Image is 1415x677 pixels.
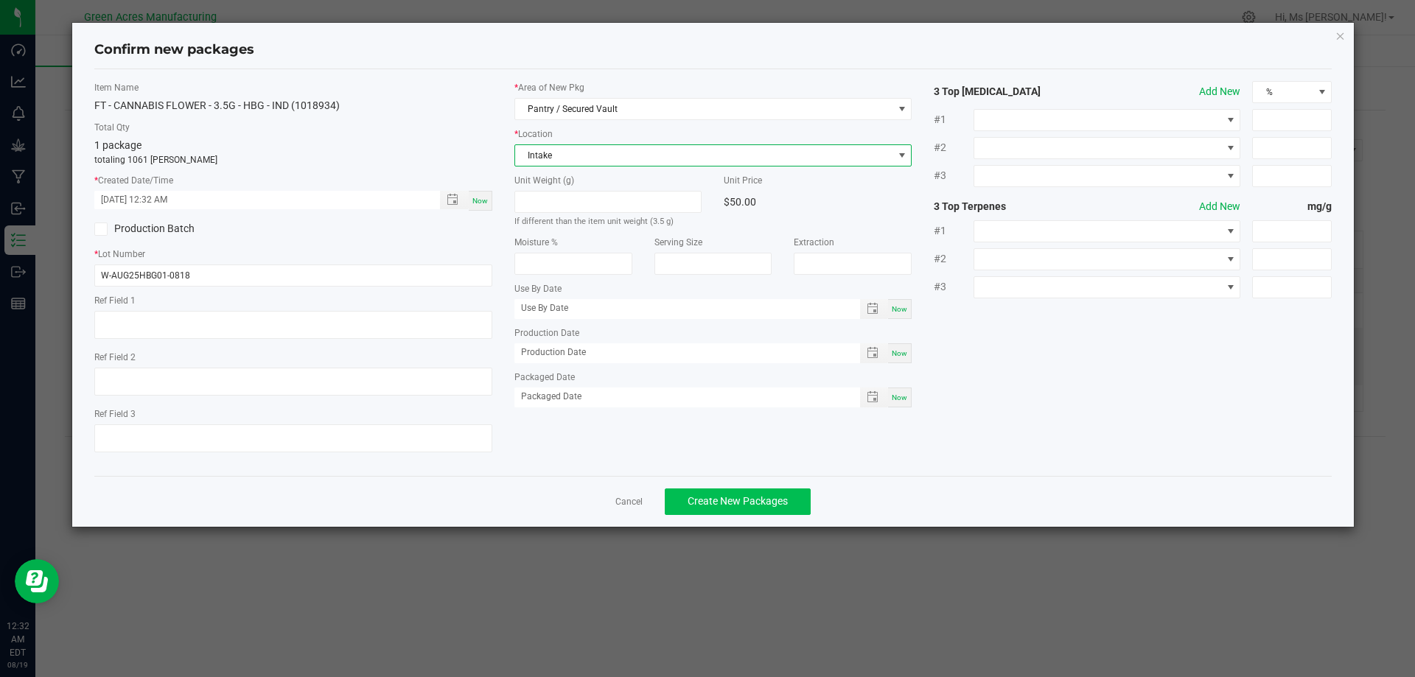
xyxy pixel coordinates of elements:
input: Use By Date [514,299,845,318]
span: #1 [934,112,974,127]
strong: 3 Top [MEDICAL_DATA] [934,84,1093,99]
label: Ref Field 3 [94,407,492,421]
p: totaling 1061 [PERSON_NAME] [94,153,492,166]
span: Toggle popup [440,191,469,209]
input: Created Datetime [94,191,424,209]
label: Location [514,127,912,141]
label: Moisture % [514,236,632,249]
a: Cancel [615,496,643,508]
label: Area of New Pkg [514,81,912,94]
input: Packaged Date [514,387,845,406]
label: Item Name [94,81,492,94]
span: #2 [934,140,974,155]
button: Add New [1199,199,1240,214]
label: Unit Weight (g) [514,174,702,187]
button: Create New Packages [665,488,811,515]
label: Production Date [514,326,912,340]
label: Lot Number [94,248,492,261]
h4: Confirm new packages [94,41,1332,60]
label: Extraction [794,236,912,249]
span: Toggle popup [860,387,889,407]
label: Ref Field 2 [94,351,492,364]
span: Now [892,393,907,401]
label: Packaged Date [514,371,912,384]
span: #3 [934,168,974,183]
span: 1 package [94,139,141,151]
iframe: Resource center [15,559,59,603]
label: Created Date/Time [94,174,492,187]
label: Unit Price [724,174,912,187]
span: #2 [934,251,974,267]
small: If different than the item unit weight (3.5 g) [514,217,674,226]
span: #1 [934,223,974,239]
span: Now [892,349,907,357]
strong: 3 Top Terpenes [934,199,1093,214]
span: Toggle popup [860,299,889,319]
span: Now [472,197,488,205]
label: Use By Date [514,282,912,295]
label: Production Batch [94,221,282,236]
span: Intake [515,145,893,166]
label: Serving Size [654,236,772,249]
span: Now [892,305,907,313]
label: Total Qty [94,121,492,134]
strong: mg/g [1252,199,1332,214]
div: $50.00 [724,191,912,213]
span: % [1253,82,1313,102]
span: #3 [934,279,974,295]
span: Toggle popup [860,343,889,363]
div: FT - CANNABIS FLOWER - 3.5G - HBG - IND (1018934) [94,98,492,113]
button: Add New [1199,84,1240,99]
span: Create New Packages [688,495,788,507]
input: Production Date [514,343,845,362]
label: Ref Field 1 [94,294,492,307]
span: Pantry / Secured Vault [515,99,893,119]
